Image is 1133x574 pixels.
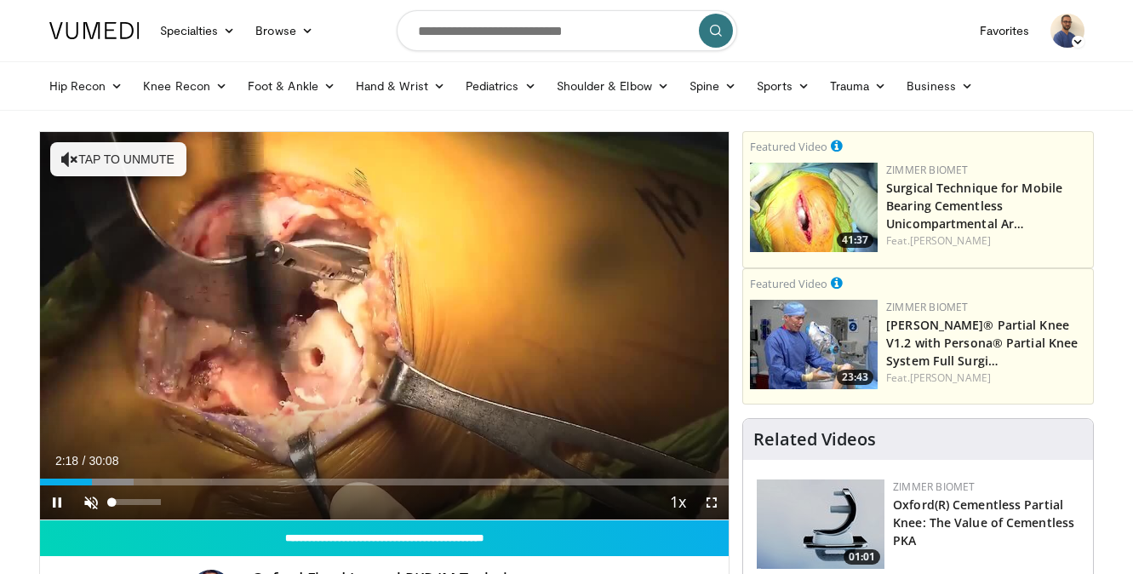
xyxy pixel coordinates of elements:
span: 30:08 [89,454,118,468]
small: Featured Video [750,276,827,291]
a: Foot & Ankle [237,69,346,103]
img: Avatar [1050,14,1084,48]
a: Favorites [970,14,1040,48]
a: Zimmer Biomet [893,479,975,494]
div: Feat. [886,370,1086,386]
a: Spine [679,69,747,103]
a: Zimmer Biomet [886,300,968,314]
a: Sports [747,69,820,103]
a: [PERSON_NAME] [910,233,991,248]
a: Shoulder & Elbow [546,69,679,103]
img: 827ba7c0-d001-4ae6-9e1c-6d4d4016a445.150x105_q85_crop-smart_upscale.jpg [750,163,878,252]
small: Featured Video [750,139,827,154]
button: Fullscreen [695,485,729,519]
a: 01:01 [757,479,884,569]
a: Trauma [820,69,897,103]
button: Tap to unmute [50,142,186,176]
a: [PERSON_NAME] [910,370,991,385]
a: Hand & Wrist [346,69,455,103]
img: VuMedi Logo [49,22,140,39]
a: Hip Recon [39,69,134,103]
button: Playback Rate [661,485,695,519]
button: Pause [40,485,74,519]
span: 23:43 [837,370,873,385]
a: 41:37 [750,163,878,252]
input: Search topics, interventions [397,10,737,51]
img: 99b1778f-d2b2-419a-8659-7269f4b428ba.150x105_q85_crop-smart_upscale.jpg [750,300,878,389]
img: 7a1c75c5-1041-4af4-811f-6619572dbb89.150x105_q85_crop-smart_upscale.jpg [757,479,884,569]
a: Specialties [150,14,246,48]
a: Oxford(R) Cementless Partial Knee: The Value of Cementless PKA [893,497,1074,548]
h4: Related Videos [753,429,876,450]
span: 01:01 [844,549,880,565]
span: / [83,454,86,468]
span: 41:37 [837,232,873,248]
a: Zimmer Biomet [886,163,968,177]
div: Progress Bar [40,479,730,485]
span: 2:18 [55,454,78,468]
a: [PERSON_NAME]® Partial Knee V1.2 with Persona® Partial Knee System Full Surgi… [886,317,1078,369]
video-js: Video Player [40,132,730,520]
div: Volume Level [112,499,161,505]
a: Pediatrics [455,69,546,103]
a: Surgical Technique for Mobile Bearing Cementless Unicompartmental Ar… [886,180,1062,232]
div: Feat. [886,233,1086,249]
a: Business [896,69,983,103]
button: Unmute [74,485,108,519]
a: Browse [245,14,323,48]
a: 23:43 [750,300,878,389]
a: Knee Recon [133,69,237,103]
